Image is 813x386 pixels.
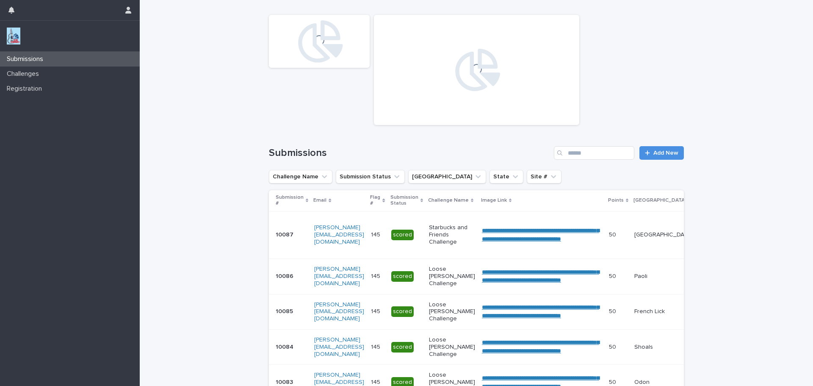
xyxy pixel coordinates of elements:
[269,170,332,183] button: Challenge Name
[313,196,326,205] p: Email
[371,230,382,239] p: 145
[481,196,507,205] p: Image Link
[276,342,295,351] p: 10084
[391,271,414,282] div: scored
[429,301,475,322] p: Loose [PERSON_NAME] Challenge
[3,55,50,63] p: Submissions
[428,196,469,205] p: Challenge Name
[314,225,364,245] a: [PERSON_NAME][EMAIL_ADDRESS][DOMAIN_NAME]
[429,266,475,287] p: Loose [PERSON_NAME] Challenge
[336,170,405,183] button: Submission Status
[7,28,20,44] img: jxsLJbdS1eYBI7rVAS4p
[608,196,624,205] p: Points
[370,193,380,208] p: Flag #
[3,85,49,93] p: Registration
[653,150,678,156] span: Add New
[527,170,561,183] button: Site #
[609,306,618,315] p: 50
[609,271,618,280] p: 50
[633,196,686,205] p: [GEOGRAPHIC_DATA]
[276,306,295,315] p: 10085
[634,273,693,280] p: Paoli
[391,306,414,317] div: scored
[634,344,693,351] p: Shoals
[371,271,382,280] p: 145
[276,271,295,280] p: 10086
[609,230,618,239] p: 50
[639,146,684,160] a: Add New
[554,146,634,160] input: Search
[371,306,382,315] p: 145
[3,70,46,78] p: Challenges
[390,193,418,208] p: Submission Status
[314,266,364,286] a: [PERSON_NAME][EMAIL_ADDRESS][DOMAIN_NAME]
[391,342,414,353] div: scored
[489,170,523,183] button: State
[314,337,364,357] a: [PERSON_NAME][EMAIL_ADDRESS][DOMAIN_NAME]
[391,230,414,240] div: scored
[276,377,295,386] p: 10083
[609,377,618,386] p: 50
[634,308,693,315] p: French Lick
[429,224,475,245] p: Starbucks and Friends Challenge
[634,231,693,239] p: [GEOGRAPHIC_DATA]
[276,193,304,208] p: Submission #
[609,342,618,351] p: 50
[429,336,475,358] p: Loose [PERSON_NAME] Challenge
[371,377,382,386] p: 145
[371,342,382,351] p: 145
[276,230,295,239] p: 10087
[634,379,693,386] p: Odon
[269,147,550,159] h1: Submissions
[408,170,486,183] button: Closest City
[314,302,364,322] a: [PERSON_NAME][EMAIL_ADDRESS][DOMAIN_NAME]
